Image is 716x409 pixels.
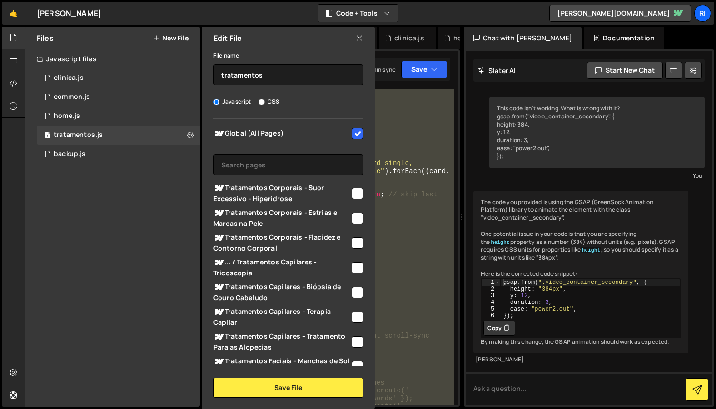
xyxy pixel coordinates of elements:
[213,64,363,85] input: Name
[584,27,664,49] div: Documentation
[213,331,350,352] span: Tratamentos Capilares - Tratamento Para as Alopecias
[453,33,484,43] div: homepage_salvato.js
[37,8,101,19] div: [PERSON_NAME]
[213,128,350,139] span: Global (All Pages)
[37,145,200,164] div: 12452/42849.js
[213,51,239,60] label: File name
[37,107,200,126] div: 12452/30174.js
[259,97,279,107] label: CSS
[37,33,54,43] h2: Files
[482,306,500,312] div: 5
[213,183,350,204] span: Tratamentos Corporais - Suor Excessivo - Hiperidrose
[37,88,200,107] div: 12452/42847.js
[587,62,663,79] button: Start new chat
[37,68,200,88] div: 12452/44846.js
[318,5,398,22] button: Code + Tools
[581,247,601,253] code: height
[482,279,500,286] div: 1
[213,154,363,175] input: Search pages
[54,150,86,158] div: backup.js
[213,356,350,377] span: Tratamentos Faciais - Manchas de Sol e [MEDICAL_DATA]
[483,321,515,336] button: Copy
[259,99,265,105] input: CSS
[492,171,702,181] div: You
[213,257,350,278] span: ... / Tratamentos Capilares - Tricoscopia
[490,239,510,246] code: height
[478,66,516,75] h2: Slater AI
[464,27,582,49] div: Chat with [PERSON_NAME]
[37,126,200,145] div: 12452/42786.js
[153,34,189,42] button: New File
[473,191,688,354] div: The code you provided is using the GSAP (GreenSock Animation Platform) library to animate the ele...
[482,286,500,292] div: 2
[401,61,447,78] button: Save
[482,292,500,299] div: 3
[213,378,363,398] button: Save File
[54,112,80,120] div: home.js
[489,97,705,168] div: This code isn't working. What is wrong with it? gsap.from(".video_container_secondary", { height:...
[2,2,25,25] a: 🤙
[213,99,219,105] input: Javascript
[213,33,242,43] h2: Edit File
[54,93,90,101] div: common.js
[482,312,500,319] div: 6
[25,49,200,68] div: Javascript files
[694,5,711,22] a: Ri
[54,74,84,82] div: clinica.js
[482,299,500,306] div: 4
[45,132,50,140] span: 1
[213,232,350,253] span: Tratamentos Corporais - Flacidez e Contorno Corporal
[213,207,350,228] span: Tratamentos Corporais - Estrias e Marcas na Pele
[213,306,350,327] span: Tratamentos Capilares - Terapia Capilar
[394,33,424,43] div: clinica.js
[549,5,691,22] a: [PERSON_NAME][DOMAIN_NAME]
[476,356,686,364] div: [PERSON_NAME]
[213,282,350,302] span: Tratamentos Capilares - Biópsia de Couro Cabeludo
[54,131,103,139] div: tratamentos.js
[213,97,251,107] label: Javascript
